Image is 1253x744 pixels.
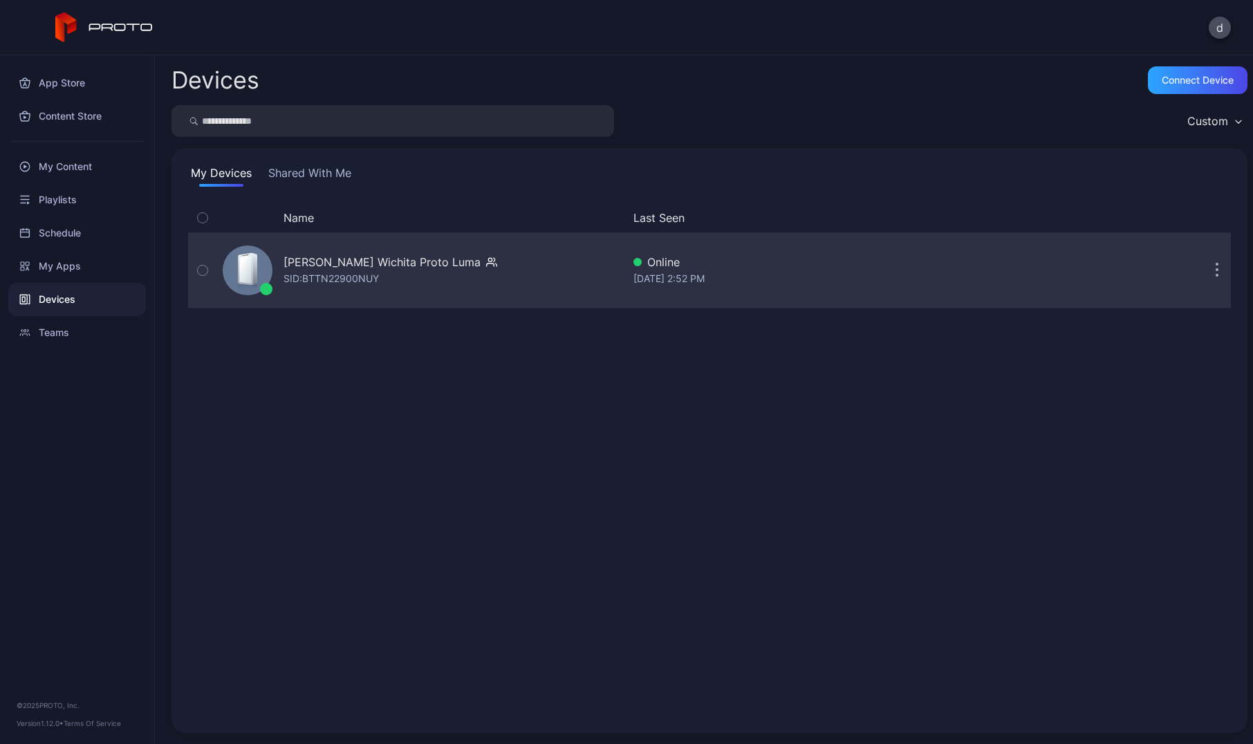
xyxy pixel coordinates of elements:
button: Last Seen [633,210,1051,226]
button: Custom [1180,105,1247,137]
a: App Store [8,66,146,100]
div: [PERSON_NAME] Wichita Proto Luma [284,254,481,270]
div: © 2025 PROTO, Inc. [17,700,138,711]
button: d [1209,17,1231,39]
span: Version 1.12.0 • [17,719,64,727]
a: Schedule [8,216,146,250]
button: Shared With Me [266,165,354,187]
a: My Content [8,150,146,183]
div: Connect device [1162,75,1234,86]
a: Teams [8,316,146,349]
div: Custom [1187,114,1228,128]
div: Update Device [1062,210,1187,226]
a: Content Store [8,100,146,133]
a: My Apps [8,250,146,283]
div: [DATE] 2:52 PM [633,270,1057,287]
a: Devices [8,283,146,316]
button: Connect device [1148,66,1247,94]
div: Online [633,254,1057,270]
h2: Devices [171,68,259,93]
div: Options [1203,210,1231,226]
a: Terms Of Service [64,719,121,727]
button: My Devices [188,165,254,187]
div: SID: BTTN22900NUY [284,270,379,287]
a: Playlists [8,183,146,216]
button: Name [284,210,314,226]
